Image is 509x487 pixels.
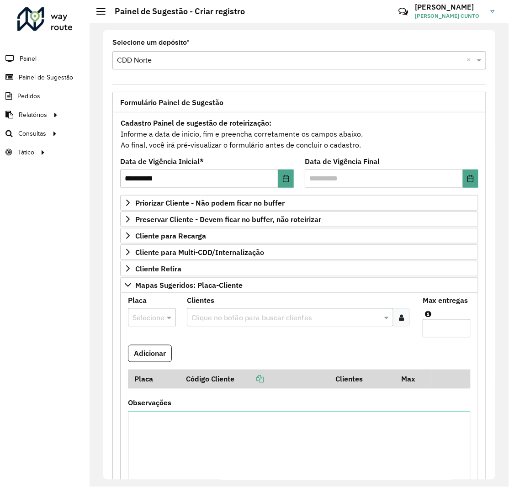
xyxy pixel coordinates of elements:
[128,370,180,389] th: Placa
[135,232,206,239] span: Cliente para Recarga
[121,118,271,127] strong: Cadastro Painel de sugestão de roteirização:
[415,12,484,20] span: [PERSON_NAME] CUNTO
[278,169,294,188] button: Choose Date
[463,169,478,188] button: Choose Date
[135,281,243,289] span: Mapas Sugeridos: Placa-Cliente
[120,117,478,151] div: Informe a data de inicio, fim e preencha corretamente os campos abaixo. Ao final, você irá pré-vi...
[135,199,285,206] span: Priorizar Cliente - Não podem ficar no buffer
[467,55,475,66] span: Clear all
[235,375,264,384] a: Copiar
[106,6,245,16] h2: Painel de Sugestão - Criar registro
[19,110,47,120] span: Relatórios
[329,370,395,389] th: Clientes
[19,73,73,82] span: Painel de Sugestão
[135,249,264,256] span: Cliente para Multi-CDD/Internalização
[128,295,147,306] label: Placa
[393,2,413,21] a: Contato Rápido
[120,261,478,276] a: Cliente Retira
[120,244,478,260] a: Cliente para Multi-CDD/Internalização
[425,310,431,318] em: Máximo de clientes que serão colocados na mesma rota com os clientes informados
[135,216,321,223] span: Preservar Cliente - Devem ficar no buffer, não roteirizar
[120,228,478,243] a: Cliente para Recarga
[305,156,380,167] label: Data de Vigência Final
[120,195,478,211] a: Priorizar Cliente - Não podem ficar no buffer
[17,148,34,157] span: Tático
[20,54,37,64] span: Painel
[415,3,484,11] h3: [PERSON_NAME]
[180,370,329,389] th: Código Cliente
[112,37,190,48] label: Selecione um depósito
[17,91,40,101] span: Pedidos
[395,370,432,389] th: Max
[187,295,214,306] label: Clientes
[120,156,204,167] label: Data de Vigência Inicial
[128,345,172,362] button: Adicionar
[18,129,46,138] span: Consultas
[120,277,478,293] a: Mapas Sugeridos: Placa-Cliente
[423,295,468,306] label: Max entregas
[128,397,171,408] label: Observações
[120,99,223,106] span: Formulário Painel de Sugestão
[135,265,181,272] span: Cliente Retira
[120,212,478,227] a: Preservar Cliente - Devem ficar no buffer, não roteirizar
